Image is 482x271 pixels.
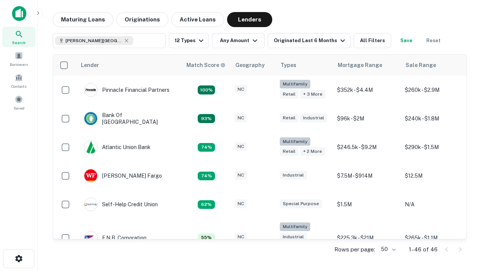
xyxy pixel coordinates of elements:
[53,12,113,27] button: Maturing Loans
[378,244,397,255] div: 50
[169,33,209,48] button: 12 Types
[84,84,97,96] img: picture
[280,80,310,88] div: Multifamily
[280,137,310,146] div: Multifamily
[333,55,401,76] th: Mortgage Range
[84,112,97,125] img: picture
[401,133,469,161] td: $290k - $1.5M
[444,187,482,223] iframe: Chat Widget
[2,70,35,91] a: Contacts
[12,40,26,46] span: Search
[198,200,215,209] div: Matching Properties: 10, hasApolloMatch: undefined
[198,143,215,152] div: Matching Properties: 12, hasApolloMatch: undefined
[84,169,162,183] div: [PERSON_NAME] Fargo
[171,12,224,27] button: Active Loans
[84,140,151,154] div: Atlantic Union Bank
[84,198,158,211] div: Self-help Credit Union
[409,245,438,254] p: 1–46 of 46
[274,36,347,45] div: Originated Last 6 Months
[11,83,26,89] span: Contacts
[401,161,469,190] td: $12.5M
[12,6,26,21] img: capitalize-icon.png
[14,105,24,111] span: Saved
[401,190,469,219] td: N/A
[235,114,247,122] div: NC
[231,55,276,76] th: Geography
[401,55,469,76] th: Sale Range
[280,171,307,180] div: Industrial
[235,85,247,94] div: NC
[280,114,299,122] div: Retail
[280,90,299,99] div: Retail
[84,231,97,244] img: picture
[280,199,322,208] div: Special Purpose
[276,55,333,76] th: Types
[2,49,35,69] a: Borrowers
[394,33,418,48] button: Save your search to get updates of matches that match your search criteria.
[227,12,272,27] button: Lenders
[76,55,182,76] th: Lender
[10,61,28,67] span: Borrowers
[421,33,445,48] button: Reset
[235,142,247,151] div: NC
[280,147,299,156] div: Retail
[268,33,351,48] button: Originated Last 6 Months
[333,104,401,133] td: $96k - $2M
[66,37,122,44] span: [PERSON_NAME][GEOGRAPHIC_DATA], [GEOGRAPHIC_DATA]
[334,245,375,254] p: Rows per page:
[198,114,215,123] div: Matching Properties: 15, hasApolloMatch: undefined
[338,61,382,70] div: Mortgage Range
[235,199,247,208] div: NC
[84,231,146,245] div: F.n.b. Corporation
[401,104,469,133] td: $240k - $1.8M
[198,172,215,181] div: Matching Properties: 12, hasApolloMatch: undefined
[333,76,401,104] td: $352k - $4.4M
[280,233,307,241] div: Industrial
[333,161,401,190] td: $7.5M - $914M
[401,219,469,257] td: $265k - $1.1M
[300,147,325,156] div: + 2 more
[280,222,310,231] div: Multifamily
[84,198,97,211] img: picture
[186,61,226,69] div: Capitalize uses an advanced AI algorithm to match your search with the best lender. The match sco...
[235,171,247,180] div: NC
[281,61,296,70] div: Types
[300,90,325,99] div: + 3 more
[235,61,265,70] div: Geography
[198,233,215,242] div: Matching Properties: 9, hasApolloMatch: undefined
[84,112,174,125] div: Bank Of [GEOGRAPHIC_DATA]
[235,233,247,241] div: NC
[84,141,97,154] img: picture
[333,219,401,257] td: $225.3k - $21M
[182,55,231,76] th: Capitalize uses an advanced AI algorithm to match your search with the best lender. The match sco...
[198,85,215,94] div: Matching Properties: 29, hasApolloMatch: undefined
[406,61,436,70] div: Sale Range
[84,83,169,97] div: Pinnacle Financial Partners
[333,133,401,161] td: $246.5k - $9.2M
[116,12,168,27] button: Originations
[81,61,99,70] div: Lender
[354,33,391,48] button: All Filters
[401,76,469,104] td: $260k - $2.9M
[333,190,401,219] td: $1.5M
[2,27,35,47] a: Search
[84,169,97,182] img: picture
[186,61,224,69] h6: Match Score
[2,92,35,113] a: Saved
[300,114,327,122] div: Industrial
[212,33,265,48] button: Any Amount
